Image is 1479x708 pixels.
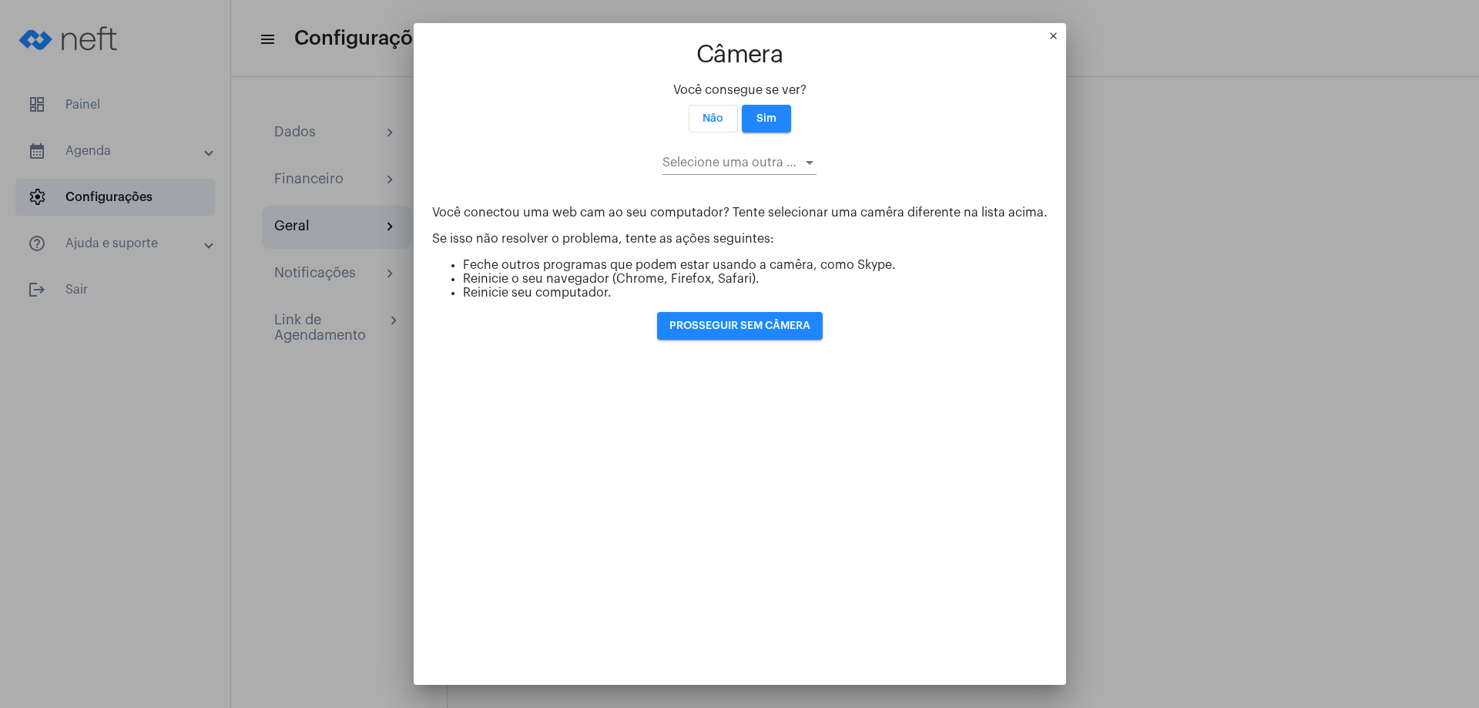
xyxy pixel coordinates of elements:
span: Sim [756,113,776,124]
li: Reinicie seu computador. [463,286,1048,300]
li: Feche outros programas que podem estar usando a camêra, como Skype. [463,258,1048,272]
h1: Câmera [432,42,1048,69]
span: Você consegue se ver? [673,84,807,96]
button: Não [689,105,738,133]
li: Reinicie o seu navegador (Chrome, Firefox, Safari). [463,272,1048,286]
mat-icon: close [1048,30,1066,49]
button: Sim [742,105,791,133]
p: Se isso não resolver o problema, tente as ações seguintes: [432,232,1048,246]
span: Não [703,113,723,124]
button: PROSSEGUIR SEM CÂMERA [657,312,823,340]
p: Você conectou uma web cam ao seu computador? Tente selecionar uma camêra diferente na lista acima. [432,206,1048,220]
span: PROSSEGUIR SEM CÂMERA [669,320,810,331]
